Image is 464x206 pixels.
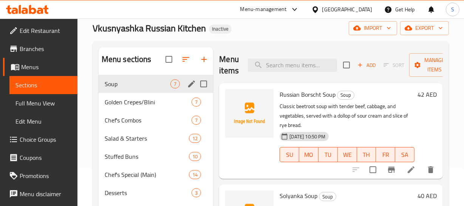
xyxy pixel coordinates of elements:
button: Branch-specific-item [382,161,401,179]
span: 12 [189,135,201,142]
p: Classic beetroot soup with tender beef, cabbage, and vegetables, served with a dollop of sour cre... [280,102,415,130]
span: Sort sections [177,50,195,68]
span: Sections [15,81,71,90]
a: Choice Groups [3,130,77,149]
span: Soup [337,91,354,99]
span: Branches [20,44,71,53]
span: WE [341,149,354,160]
span: Salad & Starters [105,134,189,143]
h6: 42 AED [418,89,437,100]
span: Menu disclaimer [20,189,71,198]
img: Russian Borscht Soup [225,89,274,138]
span: Vkusnyashka Russian Kitchen [93,20,206,37]
span: TU [322,149,335,160]
div: [GEOGRAPHIC_DATA] [322,5,372,14]
span: Soup [105,79,171,88]
a: Edit Menu [9,112,77,130]
div: Chef's Special (Main)14 [99,166,213,184]
span: [DATE] 10:50 PM [286,133,328,140]
div: items [189,152,201,161]
span: export [406,23,443,33]
span: 10 [189,153,201,160]
div: items [189,170,201,179]
div: Soup7edit [99,75,213,93]
h6: 40 AED [418,191,437,201]
a: Sections [9,76,77,94]
span: 7 [171,81,179,88]
button: import [349,21,397,35]
span: Edit Restaurant [20,26,71,35]
div: items [192,188,201,197]
span: Coupons [20,153,71,162]
button: SA [395,147,415,162]
a: Full Menu View [9,94,77,112]
span: 7 [192,99,201,106]
a: Menu disclaimer [3,185,77,203]
span: Menus [21,62,71,71]
input: search [248,59,337,72]
span: Select to update [365,162,381,178]
div: Golden Crepes/Blini7 [99,93,213,111]
span: Select section [339,57,354,73]
button: SU [280,147,299,162]
button: WE [338,147,357,162]
span: Inactive [209,26,232,32]
span: Golden Crepes/Blini [105,98,192,107]
span: 14 [189,171,201,178]
span: Desserts [105,188,192,197]
span: Chef's Special (Main) [105,170,189,179]
a: Branches [3,40,77,58]
div: Soup [337,91,354,100]
a: Edit menu item [407,165,416,174]
span: Select all sections [161,51,177,67]
button: FR [376,147,395,162]
button: edit [186,78,197,90]
button: MO [299,147,319,162]
span: Russian Borscht Soup [280,89,336,100]
h2: Menu items [219,54,239,76]
span: Select section first [379,59,409,71]
button: export [400,21,449,35]
span: Edit Menu [15,117,71,126]
a: Coupons [3,149,77,167]
span: 7 [192,117,201,124]
button: Add [354,59,379,71]
button: Manage items [409,53,460,77]
span: TH [360,149,373,160]
div: items [170,79,180,88]
span: Chef's Combos [105,116,192,125]
span: Full Menu View [15,99,71,108]
span: MO [302,149,316,160]
a: Edit Restaurant [3,22,77,40]
span: Choice Groups [20,135,71,144]
span: S [451,5,454,14]
div: Inactive [209,25,232,34]
span: Add item [354,59,379,71]
span: Stuffed Buns [105,152,189,161]
span: import [355,23,391,33]
button: Add section [195,50,213,68]
span: Add [356,61,377,70]
span: Solyanka Soup [280,190,317,201]
span: SU [283,149,296,160]
a: Promotions [3,167,77,185]
div: items [189,134,201,143]
span: Promotions [20,171,71,180]
button: delete [422,161,440,179]
span: Soup [319,192,336,201]
div: Desserts3 [99,184,213,202]
div: items [192,98,201,107]
a: Menus [3,58,77,76]
span: SA [398,149,411,160]
div: items [192,116,201,125]
span: 3 [192,189,201,197]
div: Menu-management [240,5,287,14]
button: TH [357,147,376,162]
div: Stuffed Buns10 [99,147,213,166]
button: TU [319,147,338,162]
h2: Menu sections [102,54,152,65]
div: Salad & Starters12 [99,129,213,147]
